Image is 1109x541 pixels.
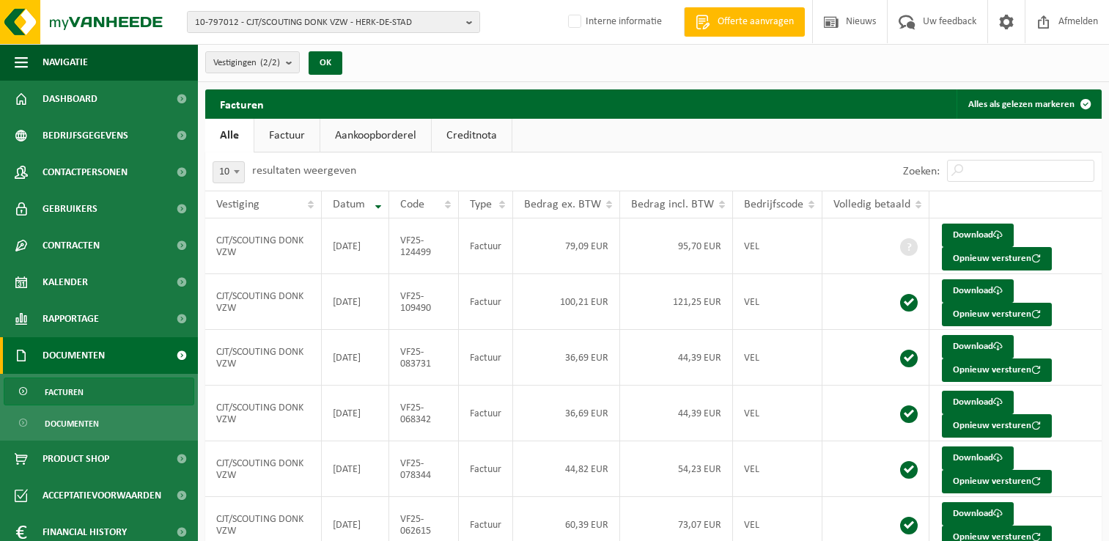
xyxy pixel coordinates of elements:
[957,89,1100,119] button: Alles als gelezen markeren
[43,301,99,337] span: Rapportage
[322,330,389,386] td: [DATE]
[43,337,105,374] span: Documenten
[942,358,1052,382] button: Opnieuw versturen
[216,199,259,210] span: Vestiging
[205,441,322,497] td: CJT/SCOUTING DONK VZW
[333,199,365,210] span: Datum
[620,441,733,497] td: 54,23 EUR
[942,446,1014,470] a: Download
[744,199,803,210] span: Bedrijfscode
[513,330,620,386] td: 36,69 EUR
[389,330,459,386] td: VF25-083731
[942,247,1052,270] button: Opnieuw versturen
[322,441,389,497] td: [DATE]
[942,391,1014,414] a: Download
[43,154,128,191] span: Contactpersonen
[513,274,620,330] td: 100,21 EUR
[459,386,513,441] td: Factuur
[213,162,244,183] span: 10
[4,409,194,437] a: Documenten
[187,11,480,33] button: 10-797012 - CJT/SCOUTING DONK VZW - HERK-DE-STAD
[684,7,805,37] a: Offerte aanvragen
[733,386,822,441] td: VEL
[322,218,389,274] td: [DATE]
[733,274,822,330] td: VEL
[389,218,459,274] td: VF25-124499
[43,477,161,514] span: Acceptatievoorwaarden
[309,51,342,75] button: OK
[459,441,513,497] td: Factuur
[389,386,459,441] td: VF25-068342
[213,52,280,74] span: Vestigingen
[252,165,356,177] label: resultaten weergeven
[513,218,620,274] td: 79,09 EUR
[43,227,100,264] span: Contracten
[43,44,88,81] span: Navigatie
[205,51,300,73] button: Vestigingen(2/2)
[389,274,459,330] td: VF25-109490
[205,89,279,118] h2: Facturen
[205,119,254,152] a: Alle
[389,441,459,497] td: VF25-078344
[45,378,84,406] span: Facturen
[942,502,1014,526] a: Download
[459,330,513,386] td: Factuur
[43,441,109,477] span: Product Shop
[470,199,492,210] span: Type
[942,303,1052,326] button: Opnieuw versturen
[733,218,822,274] td: VEL
[833,199,910,210] span: Volledig betaald
[320,119,431,152] a: Aankoopborderel
[213,161,245,183] span: 10
[45,410,99,438] span: Documenten
[43,81,97,117] span: Dashboard
[205,386,322,441] td: CJT/SCOUTING DONK VZW
[620,274,733,330] td: 121,25 EUR
[205,330,322,386] td: CJT/SCOUTING DONK VZW
[459,218,513,274] td: Factuur
[432,119,512,152] a: Creditnota
[513,441,620,497] td: 44,82 EUR
[631,199,714,210] span: Bedrag incl. BTW
[733,441,822,497] td: VEL
[942,279,1014,303] a: Download
[620,330,733,386] td: 44,39 EUR
[322,386,389,441] td: [DATE]
[400,199,424,210] span: Code
[513,386,620,441] td: 36,69 EUR
[620,218,733,274] td: 95,70 EUR
[205,218,322,274] td: CJT/SCOUTING DONK VZW
[205,274,322,330] td: CJT/SCOUTING DONK VZW
[620,386,733,441] td: 44,39 EUR
[942,414,1052,438] button: Opnieuw versturen
[733,330,822,386] td: VEL
[942,335,1014,358] a: Download
[43,264,88,301] span: Kalender
[195,12,460,34] span: 10-797012 - CJT/SCOUTING DONK VZW - HERK-DE-STAD
[260,58,280,67] count: (2/2)
[714,15,797,29] span: Offerte aanvragen
[524,199,601,210] span: Bedrag ex. BTW
[942,470,1052,493] button: Opnieuw versturen
[459,274,513,330] td: Factuur
[4,378,194,405] a: Facturen
[43,117,128,154] span: Bedrijfsgegevens
[43,191,97,227] span: Gebruikers
[565,11,662,33] label: Interne informatie
[254,119,320,152] a: Factuur
[942,224,1014,247] a: Download
[903,166,940,177] label: Zoeken:
[322,274,389,330] td: [DATE]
